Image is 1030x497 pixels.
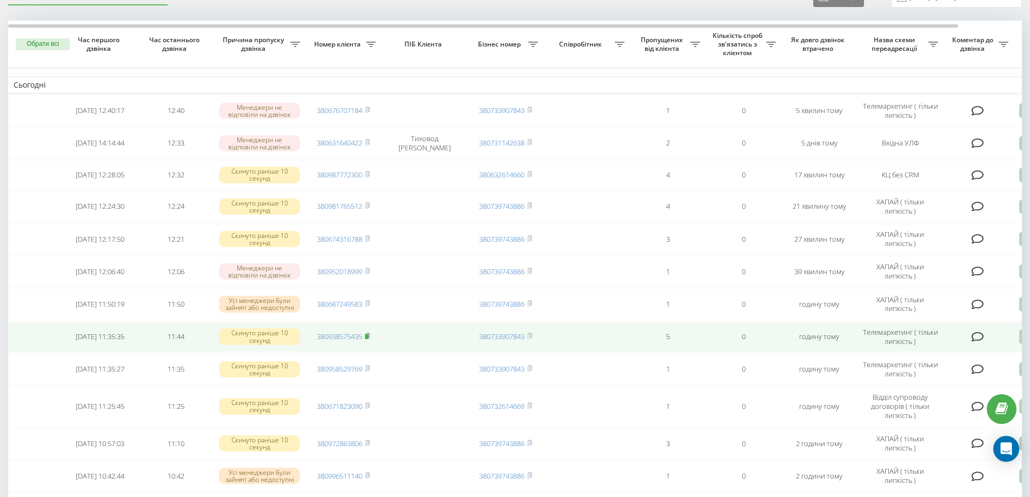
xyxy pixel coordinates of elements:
a: 380676707184 [317,105,362,115]
td: 12:40 [138,96,214,126]
div: Скинуто раніше 10 секунд [219,361,300,377]
div: Менеджери не відповіли на дзвінок [219,263,300,280]
td: Відділ супроводу договорів ( тільки липкість ) [857,387,943,426]
td: 0 [706,224,781,254]
td: годину тому [781,387,857,426]
td: 1 [630,387,706,426]
div: Скинуто раніше 10 секунд [219,231,300,247]
td: ХАПАЙ ( тільки липкість ) [857,256,943,287]
td: [DATE] 11:35:35 [62,322,138,352]
td: 12:24 [138,191,214,222]
div: Скинуто раніше 10 секунд [219,167,300,183]
a: 380632614660 [479,170,524,180]
td: ХАПАЙ ( тільки липкість ) [857,289,943,319]
a: 380958529769 [317,364,362,374]
td: 0 [706,191,781,222]
td: годину тому [781,354,857,385]
span: Співробітник [549,40,615,49]
a: 380732614669 [479,401,524,411]
td: [DATE] 14:14:44 [62,128,138,158]
td: [DATE] 12:28:05 [62,161,138,189]
td: [DATE] 12:06:40 [62,256,138,287]
td: 1 [630,289,706,319]
a: 380739743886 [479,299,524,309]
td: Тиховод [PERSON_NAME] [381,128,468,158]
a: 380674316788 [317,234,362,244]
span: Пропущених від клієнта [635,36,690,52]
div: Open Intercom Messenger [993,436,1019,462]
a: 380972863806 [317,439,362,448]
div: Скинуто раніше 10 секунд [219,398,300,414]
td: [DATE] 11:35:27 [62,354,138,385]
div: Менеджери не відповіли на дзвінок [219,103,300,119]
td: 12:21 [138,224,214,254]
td: 0 [706,428,781,459]
td: КЦ без CRM [857,161,943,189]
td: годину тому [781,322,857,352]
td: [DATE] 11:25:45 [62,387,138,426]
td: 11:35 [138,354,214,385]
td: 1 [630,461,706,491]
div: Скинуто раніше 10 секунд [219,328,300,344]
td: [DATE] 10:42:44 [62,461,138,491]
td: 3 [630,428,706,459]
a: 380996511140 [317,471,362,481]
div: Скинуто раніше 10 секунд [219,198,300,215]
td: 17 хвилин тому [781,161,857,189]
td: 0 [706,256,781,287]
td: 11:44 [138,322,214,352]
div: Усі менеджери були зайняті або недоступні [219,468,300,484]
div: Менеджери не відповіли на дзвінок [219,135,300,151]
td: [DATE] 11:50:19 [62,289,138,319]
td: 0 [706,354,781,385]
td: Телемаркетинг ( тільки липкість ) [857,322,943,352]
td: 5 [630,322,706,352]
td: [DATE] 12:40:17 [62,96,138,126]
span: ПІБ Клієнта [390,40,458,49]
a: 380739743886 [479,201,524,211]
td: 5 хвилин тому [781,96,857,126]
div: Усі менеджери були зайняті або недоступні [219,296,300,312]
td: 1 [630,354,706,385]
td: 4 [630,161,706,189]
td: 12:06 [138,256,214,287]
a: 380938575435 [317,332,362,341]
td: [DATE] 10:57:03 [62,428,138,459]
td: Телемаркетинг ( тільки липкість ) [857,354,943,385]
a: 380671823090 [317,401,362,411]
td: 0 [706,96,781,126]
a: 380731142638 [479,138,524,148]
span: Час останнього дзвінка [147,36,205,52]
td: [DATE] 12:17:50 [62,224,138,254]
td: Телемаркетинг ( тільки липкість ) [857,96,943,126]
td: 0 [706,387,781,426]
span: Кількість спроб зв'язатись з клієнтом [711,31,766,57]
a: 380739743886 [479,234,524,244]
td: 11:50 [138,289,214,319]
td: 0 [706,461,781,491]
td: 0 [706,322,781,352]
td: 4 [630,191,706,222]
td: 10:42 [138,461,214,491]
a: 380739743886 [479,267,524,276]
a: 380687249583 [317,299,362,309]
span: Час першого дзвінка [71,36,129,52]
a: 380733907843 [479,364,524,374]
td: 2 години тому [781,428,857,459]
td: ХАПАЙ ( тільки липкість ) [857,461,943,491]
td: 5 днів тому [781,128,857,158]
td: Вхідна УЛФ [857,128,943,158]
a: 380739743886 [479,439,524,448]
span: Назва схеми переадресації [862,36,928,52]
span: Коментар до дзвінка [949,36,999,52]
td: ХАПАЙ ( тільки липкість ) [857,428,943,459]
a: 380981765512 [317,201,362,211]
a: 380952018999 [317,267,362,276]
span: Номер клієнта [311,40,366,49]
td: ХАПАЙ ( тільки липкість ) [857,191,943,222]
td: годину тому [781,289,857,319]
a: 380987772300 [317,170,362,180]
td: 12:33 [138,128,214,158]
span: Бізнес номер [473,40,528,49]
a: 380631640422 [317,138,362,148]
